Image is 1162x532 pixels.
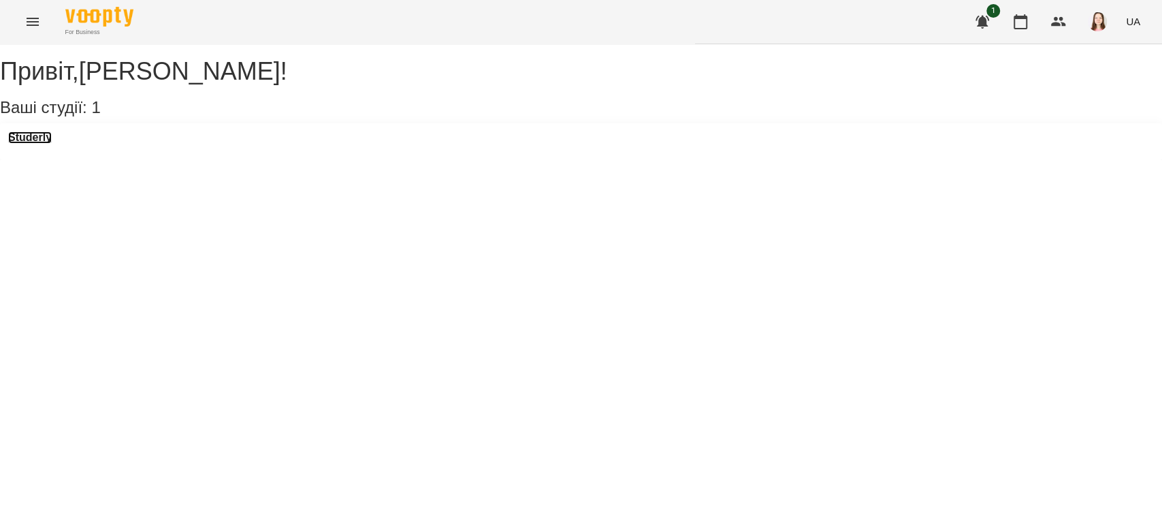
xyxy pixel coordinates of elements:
[986,4,1000,18] span: 1
[65,7,133,27] img: Voopty Logo
[1088,12,1107,31] img: 83b29030cd47969af3143de651fdf18c.jpg
[65,28,133,37] span: For Business
[8,131,52,144] a: Studerly
[1120,9,1146,34] button: UA
[16,5,49,38] button: Menu
[91,98,100,116] span: 1
[1126,14,1140,29] span: UA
